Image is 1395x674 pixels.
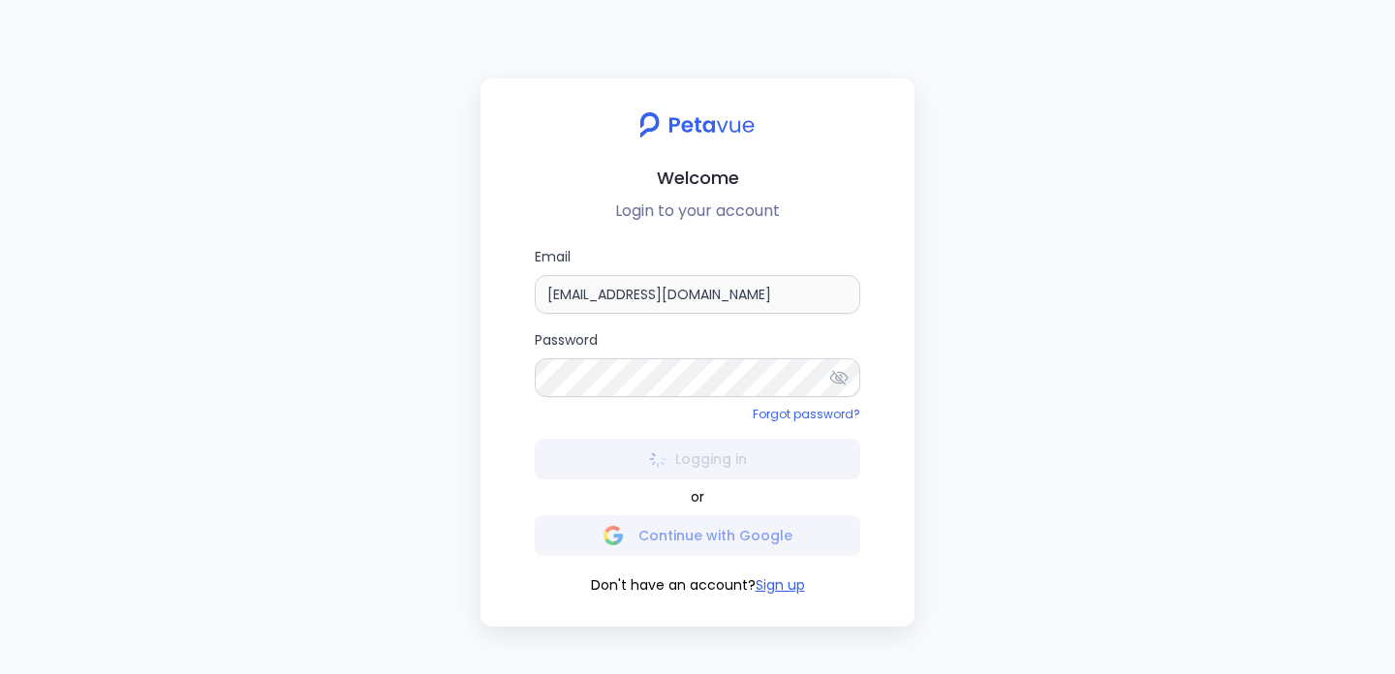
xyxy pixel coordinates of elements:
[496,199,899,223] p: Login to your account
[756,575,805,596] button: Sign up
[496,164,899,192] h2: Welcome
[535,358,860,397] input: Password
[535,329,860,397] label: Password
[691,487,704,507] span: or
[627,102,767,148] img: petavue logo
[535,246,860,314] label: Email
[535,275,860,314] input: Email
[753,406,860,422] a: Forgot password?
[591,575,756,596] span: Don't have an account?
